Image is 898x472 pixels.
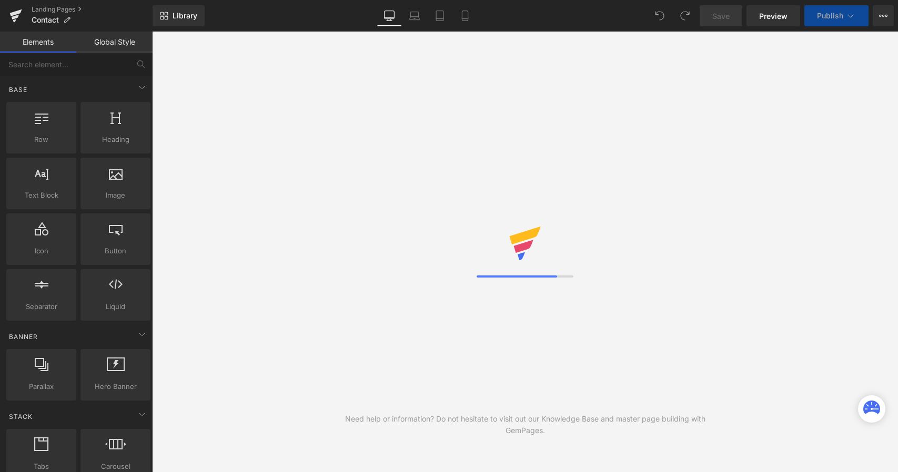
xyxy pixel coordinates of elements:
button: Redo [674,5,695,26]
button: Undo [649,5,670,26]
button: More [873,5,894,26]
a: Laptop [402,5,427,26]
div: Need help or information? Do not hesitate to visit out our Knowledge Base and master page buildin... [339,413,712,436]
a: Preview [746,5,800,26]
a: Mobile [452,5,478,26]
span: Button [84,245,147,256]
span: Tabs [9,461,73,472]
span: Separator [9,301,73,312]
span: Publish [817,12,843,20]
span: Icon [9,245,73,256]
span: Base [8,85,28,95]
a: New Library [153,5,205,26]
a: Tablet [427,5,452,26]
span: Stack [8,412,34,422]
span: Text Block [9,190,73,201]
a: Desktop [377,5,402,26]
span: Image [84,190,147,201]
span: Banner [8,332,39,342]
a: Global Style [76,32,153,53]
span: Liquid [84,301,147,312]
span: Save [712,11,730,22]
span: Hero Banner [84,381,147,392]
span: Carousel [84,461,147,472]
span: Row [9,134,73,145]
span: Contact [32,16,59,24]
span: Preview [759,11,788,22]
span: Heading [84,134,147,145]
button: Publish [804,5,869,26]
span: Parallax [9,381,73,392]
a: Landing Pages [32,5,153,14]
span: Library [173,11,197,20]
